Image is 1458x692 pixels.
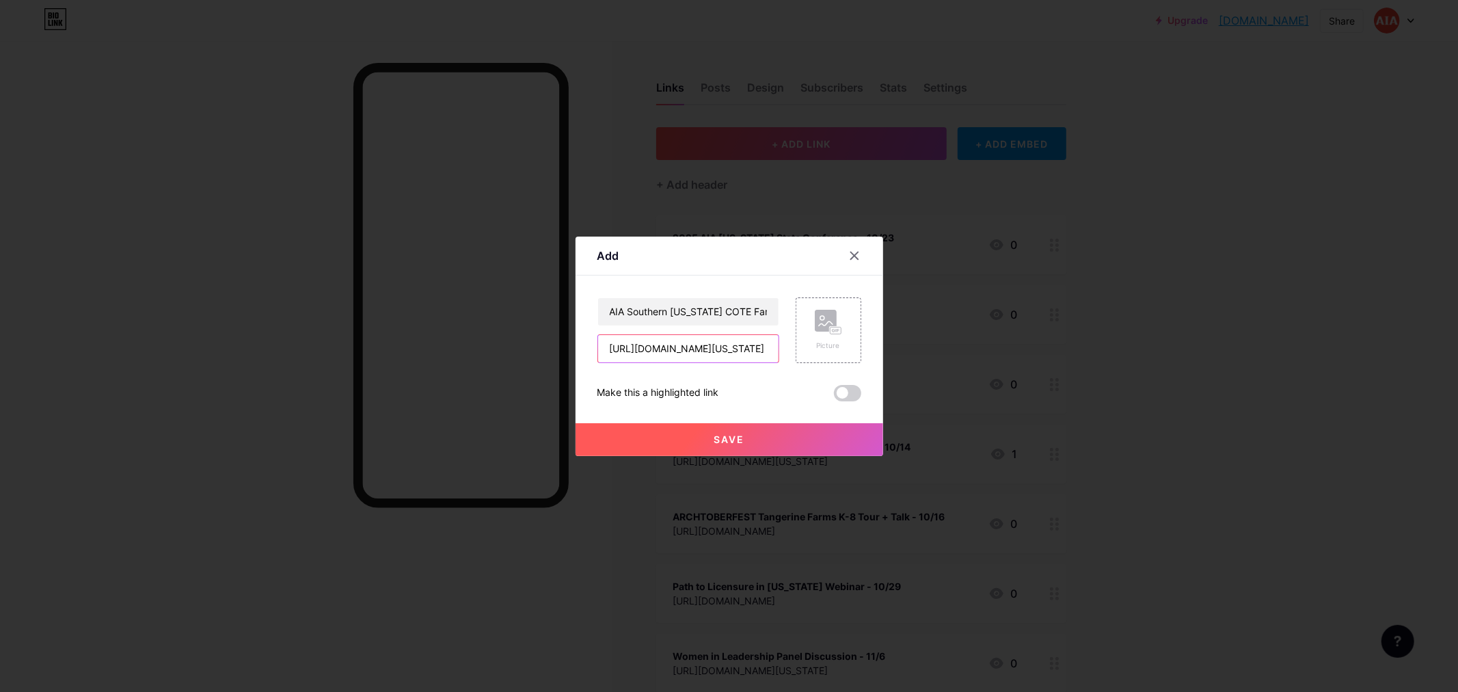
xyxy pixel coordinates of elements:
span: Save [714,434,744,445]
div: Picture [815,341,842,351]
div: Make this a highlighted link [597,385,719,401]
input: Title [598,298,779,325]
div: Add [597,248,619,264]
button: Save [576,423,883,456]
input: URL [598,335,779,362]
